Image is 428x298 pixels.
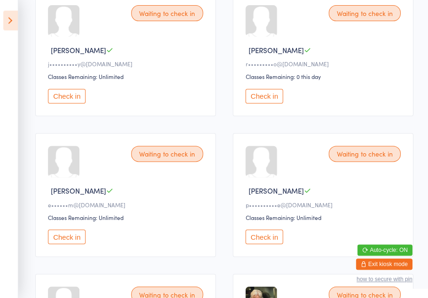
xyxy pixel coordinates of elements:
div: Waiting to check in [329,5,401,21]
div: Waiting to check in [132,5,203,21]
button: Check in [246,229,283,244]
div: Classes Remaining: 0 this day [246,72,404,80]
button: how to secure with pin [357,276,412,282]
div: Classes Remaining: Unlimited [48,213,206,221]
div: j••••••••••y@[DOMAIN_NAME] [48,60,206,68]
button: Check in [48,89,86,103]
span: [PERSON_NAME] [51,186,107,196]
div: r•••••••••o@[DOMAIN_NAME] [246,60,404,68]
span: [PERSON_NAME] [249,45,304,55]
div: p••••••••••e@[DOMAIN_NAME] [246,200,404,208]
button: Check in [48,229,86,244]
button: Exit kiosk mode [356,259,412,270]
span: [PERSON_NAME] [249,186,304,196]
div: Classes Remaining: Unlimited [48,72,206,80]
div: Waiting to check in [132,146,203,162]
div: Waiting to check in [329,146,401,162]
div: Classes Remaining: Unlimited [246,213,404,221]
span: [PERSON_NAME] [51,45,107,55]
button: Auto-cycle: ON [358,244,412,256]
button: Check in [246,89,283,103]
div: e••••••m@[DOMAIN_NAME] [48,200,206,208]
